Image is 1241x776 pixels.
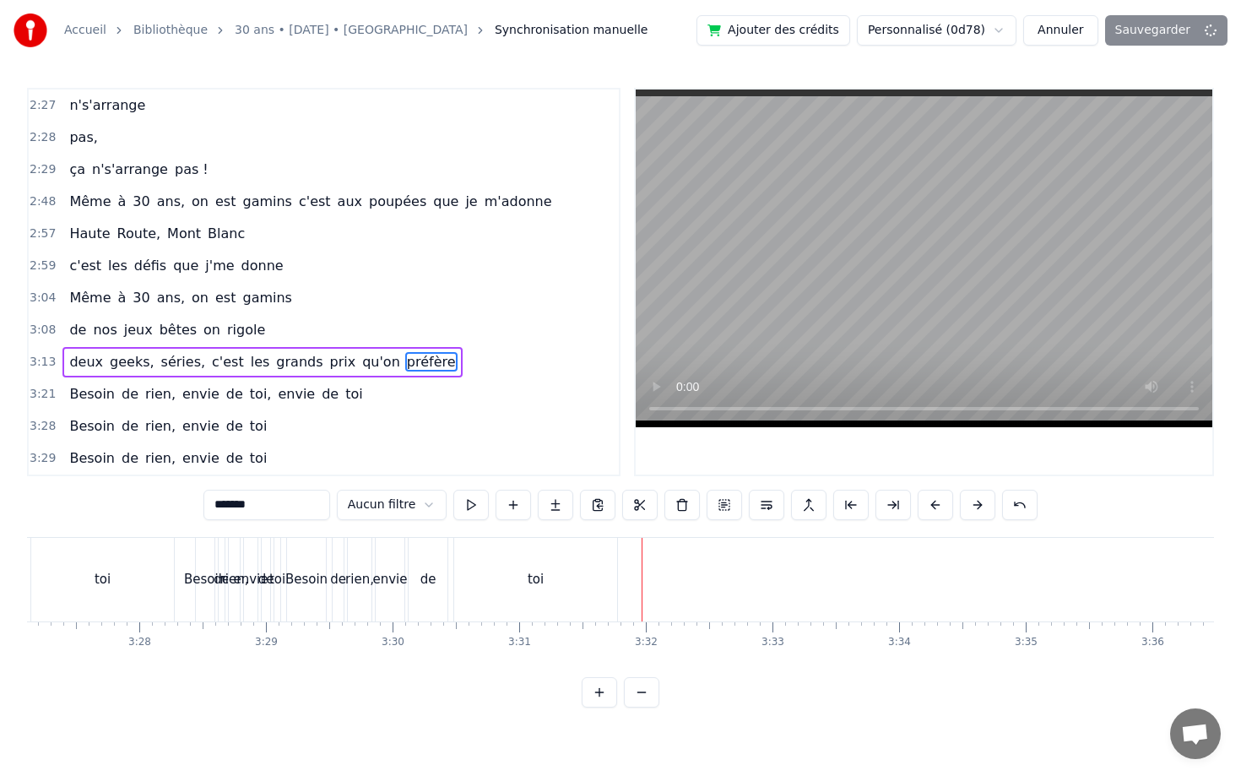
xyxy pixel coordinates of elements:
span: les [106,256,129,275]
div: 3:34 [888,636,911,649]
span: on [202,320,222,339]
span: aux [336,192,364,211]
span: envie [181,384,221,404]
div: Besoin [285,570,328,589]
span: c'est [210,352,246,372]
span: bêtes [158,320,198,339]
span: pas ! [173,160,210,179]
span: nos [91,320,118,339]
div: toi [95,570,111,589]
span: toi [344,384,365,404]
span: de [120,384,140,404]
span: gamins [241,192,293,211]
span: 3:29 [30,450,56,467]
div: 3:32 [635,636,658,649]
span: 2:29 [30,161,56,178]
div: de [214,570,230,589]
span: 3:08 [30,322,56,339]
span: c'est [297,192,333,211]
span: envie [276,384,317,404]
span: à [117,288,128,307]
span: 3:13 [30,354,56,371]
div: rien, [220,570,249,589]
span: prix [328,352,358,372]
span: 2:59 [30,258,56,274]
span: Même [68,288,112,307]
span: n's'arrange [68,95,147,115]
span: envie [181,416,221,436]
div: 3:35 [1015,636,1038,649]
span: séries, [160,352,207,372]
span: gamins [241,288,293,307]
span: toi, [248,384,274,404]
div: de [420,570,436,589]
div: 3:33 [761,636,784,649]
span: je [463,192,479,211]
span: grands [274,352,324,372]
span: Besoin [68,384,117,404]
span: de [225,448,245,468]
span: 3:04 [30,290,56,307]
div: toi [269,570,285,589]
span: rien, [144,448,177,468]
div: toi [528,570,544,589]
span: toi [248,416,269,436]
a: Accueil [64,22,106,39]
span: poupées [367,192,428,211]
span: à [117,192,128,211]
div: rien, [345,570,374,589]
span: Haute [68,224,111,243]
span: on [190,192,210,211]
span: ans, [155,192,187,211]
span: ça [68,160,87,179]
div: envie [234,570,268,589]
span: de [120,416,140,436]
span: 30 [131,288,151,307]
span: que [171,256,200,275]
span: 2:57 [30,225,56,242]
span: de [68,320,88,339]
span: 2:48 [30,193,56,210]
span: rigole [225,320,267,339]
span: deux [68,352,105,372]
nav: breadcrumb [64,22,648,39]
span: on [190,288,210,307]
div: de [258,570,274,589]
span: 2:28 [30,129,56,146]
span: Blanc [206,224,247,243]
div: 3:36 [1141,636,1164,649]
span: Même [68,192,112,211]
div: 3:30 [382,636,404,649]
img: youka [14,14,47,47]
span: de [120,448,140,468]
span: geeks, [108,352,156,372]
span: défis [133,256,168,275]
span: les [249,352,272,372]
span: 30 [131,192,151,211]
span: Route, [116,224,163,243]
a: 30 ans • [DATE] • [GEOGRAPHIC_DATA] [235,22,468,39]
div: 3:31 [508,636,531,649]
span: donne [240,256,285,275]
span: de [320,384,340,404]
span: Mont [165,224,203,243]
span: de [225,384,245,404]
a: Bibliothèque [133,22,208,39]
span: qu'on [360,352,402,372]
div: 3:28 [128,636,151,649]
span: j'me [203,256,236,275]
span: pas, [68,128,99,147]
span: est [214,192,237,211]
span: 2:27 [30,97,56,114]
span: est [214,288,237,307]
span: Besoin [68,416,117,436]
div: Ouvrir le chat [1170,708,1221,759]
div: envie [373,570,408,589]
span: rien, [144,384,177,404]
span: préfère [405,352,458,372]
span: que [431,192,460,211]
span: Synchronisation manuelle [495,22,648,39]
span: c'est [68,256,103,275]
div: Besoin [184,570,226,589]
span: toi [248,448,269,468]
